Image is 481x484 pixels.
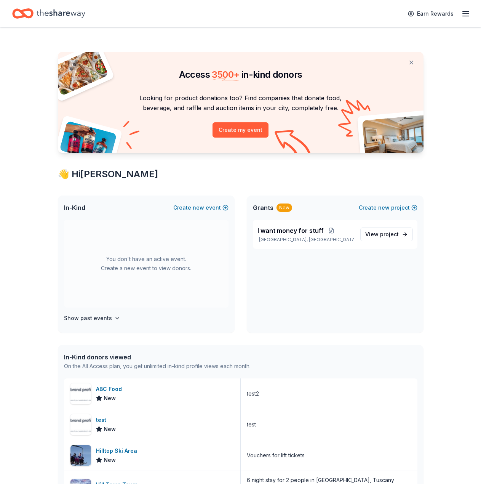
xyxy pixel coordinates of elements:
a: Home [12,5,85,22]
div: ABC Food [96,385,125,394]
button: Create my event [213,122,268,138]
span: New [104,425,116,434]
button: Createnewproject [359,203,417,212]
div: Hilltop Ski Area [96,446,140,455]
div: test [247,420,256,429]
img: Image for ABC Food [70,383,91,404]
span: 3500 + [212,69,239,80]
img: Pizza [49,47,109,96]
div: You don't have an active event. Create a new event to view donors. [64,220,229,308]
h4: Show past events [64,314,112,323]
div: 👋 Hi [PERSON_NAME] [58,168,423,180]
div: Vouchers for lift tickets [247,451,305,460]
span: new [378,203,390,212]
div: test [96,415,116,425]
span: new [193,203,204,212]
p: Looking for product donations too? Find companies that donate food, beverage, and raffle and auct... [67,93,414,113]
a: Earn Rewards [403,7,458,21]
span: In-Kind [64,203,85,212]
div: test2 [247,389,259,398]
span: View [365,230,399,239]
span: project [380,231,399,237]
div: On the All Access plan, you get unlimited in-kind profile views each month. [64,362,251,371]
span: New [104,394,116,403]
button: Createnewevent [173,203,229,212]
span: I want money for stuff [257,226,324,235]
img: Image for test [70,414,91,435]
button: Show past events [64,314,120,323]
p: [GEOGRAPHIC_DATA], [GEOGRAPHIC_DATA] [257,237,354,243]
span: Grants [253,203,273,212]
div: New [276,204,292,212]
span: New [104,455,116,465]
img: Image for Hilltop Ski Area [70,445,91,466]
a: View project [360,228,413,241]
div: In-Kind donors viewed [64,353,251,362]
span: Access in-kind donors [179,69,302,80]
img: Curvy arrow [275,130,313,159]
